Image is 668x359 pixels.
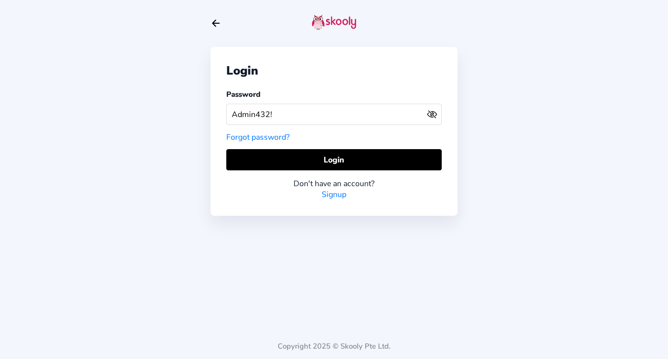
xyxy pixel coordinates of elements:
[226,104,442,125] input: Enter password
[210,18,221,29] button: arrow back outline
[226,178,442,189] div: Don't have an account?
[427,109,437,120] ion-icon: eye off outline
[226,149,442,170] button: Login
[226,63,442,79] div: Login
[312,14,356,30] img: skooly-logo.png
[427,109,442,120] button: eye outlineeye off outline
[226,89,260,99] label: Password
[226,132,290,143] a: Forgot password?
[322,189,346,200] a: Signup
